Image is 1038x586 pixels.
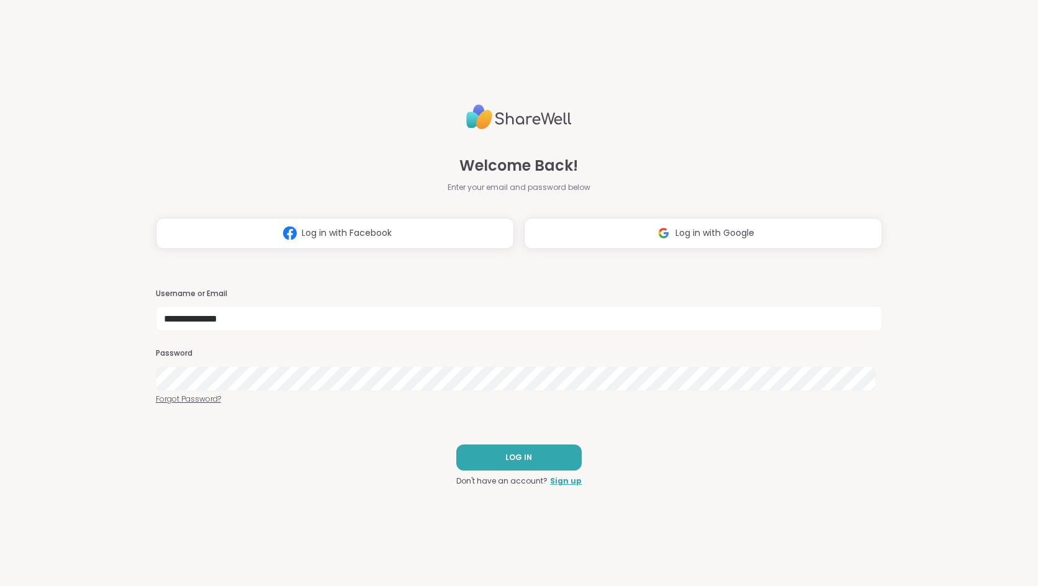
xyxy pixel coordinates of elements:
span: Welcome Back! [459,155,578,177]
button: LOG IN [456,444,582,471]
img: ShareWell Logomark [278,222,302,245]
h3: Password [156,348,882,359]
button: Log in with Facebook [156,218,514,249]
span: Don't have an account? [456,476,548,487]
img: ShareWell Logomark [652,222,675,245]
span: Log in with Facebook [302,227,392,240]
h3: Username or Email [156,289,882,299]
a: Sign up [550,476,582,487]
span: Enter your email and password below [448,182,590,193]
span: LOG IN [505,452,532,463]
a: Forgot Password? [156,394,882,405]
img: ShareWell Logo [466,99,572,135]
button: Log in with Google [524,218,882,249]
span: Log in with Google [675,227,754,240]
